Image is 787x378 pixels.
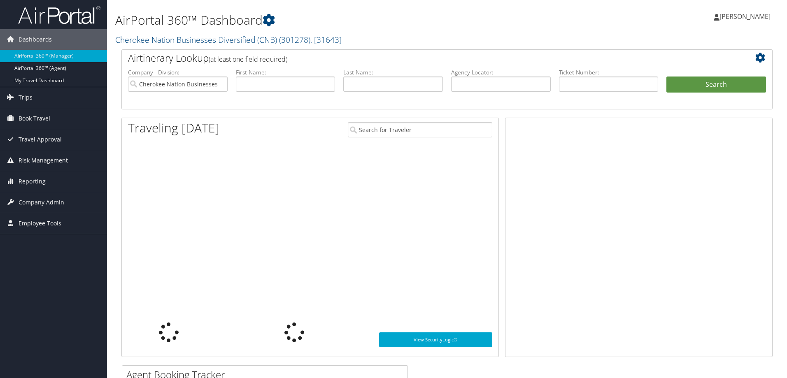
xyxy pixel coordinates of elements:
[128,51,712,65] h2: Airtinerary Lookup
[714,4,779,29] a: [PERSON_NAME]
[348,122,492,137] input: Search for Traveler
[19,213,61,234] span: Employee Tools
[19,108,50,129] span: Book Travel
[209,55,287,64] span: (at least one field required)
[19,129,62,150] span: Travel Approval
[19,171,46,192] span: Reporting
[279,34,310,45] span: ( 301278 )
[719,12,771,21] span: [PERSON_NAME]
[18,5,100,25] img: airportal-logo.png
[343,68,443,77] label: Last Name:
[115,34,342,45] a: Cherokee Nation Businesses Diversified (CNB)
[19,87,33,108] span: Trips
[666,77,766,93] button: Search
[128,119,219,137] h1: Traveling [DATE]
[19,192,64,213] span: Company Admin
[310,34,342,45] span: , [ 31643 ]
[19,29,52,50] span: Dashboards
[379,332,492,347] a: View SecurityLogic®
[19,150,68,171] span: Risk Management
[236,68,335,77] label: First Name:
[559,68,659,77] label: Ticket Number:
[451,68,551,77] label: Agency Locator:
[115,12,558,29] h1: AirPortal 360™ Dashboard
[128,68,228,77] label: Company - Division:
